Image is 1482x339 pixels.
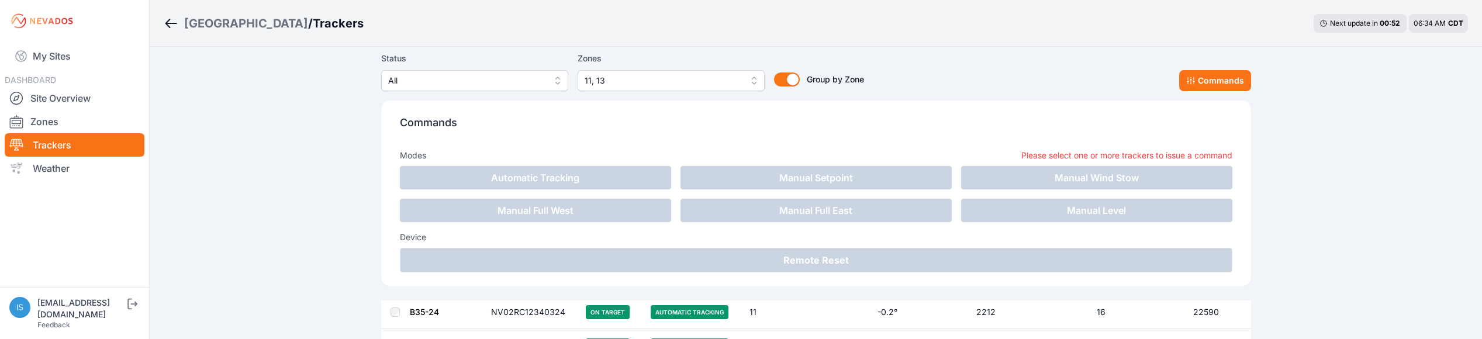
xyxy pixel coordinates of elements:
a: Feedback [37,320,70,329]
span: / [308,15,313,32]
button: Commands [1179,70,1251,91]
label: Status [381,51,568,65]
nav: Breadcrumb [164,8,364,39]
a: B35-24 [410,307,439,317]
button: Manual Setpoint [680,166,952,189]
span: Automatic Tracking [651,305,728,319]
a: [GEOGRAPHIC_DATA] [184,15,308,32]
h3: Trackers [313,15,364,32]
a: Site Overview [5,87,144,110]
td: -0.2° [844,296,930,329]
a: Zones [5,110,144,133]
div: [EMAIL_ADDRESS][DOMAIN_NAME] [37,297,125,320]
button: Manual Wind Stow [961,166,1232,189]
span: DASHBOARD [5,75,56,85]
button: Automatic Tracking [400,166,671,189]
span: CDT [1448,19,1463,27]
p: Please select one or more trackers to issue a command [1021,150,1232,161]
button: Manual Level [961,199,1232,222]
button: Remote Reset [400,248,1232,272]
td: 22590 [1161,296,1251,329]
label: Zones [578,51,765,65]
h3: Modes [400,150,426,161]
h3: Device [400,231,1232,243]
button: 11, 13 [578,70,765,91]
img: Nevados [9,12,75,30]
a: Trackers [5,133,144,157]
a: Weather [5,157,144,180]
button: Manual Full West [400,199,671,222]
span: On Target [586,305,630,319]
span: Group by Zone [807,74,864,84]
img: iswagart@prim.com [9,297,30,318]
p: Commands [400,115,1232,140]
td: 2212 [931,296,1041,329]
span: 06:34 AM [1414,19,1446,27]
span: Next update in [1330,19,1378,27]
button: All [381,70,568,91]
span: All [388,74,545,88]
span: 11, 13 [585,74,741,88]
td: 11 [742,296,790,329]
div: 00 : 52 [1380,19,1401,28]
button: Manual Full East [680,199,952,222]
a: My Sites [5,42,144,70]
td: 16 [1041,296,1160,329]
td: NV02RC12340324 [484,296,579,329]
